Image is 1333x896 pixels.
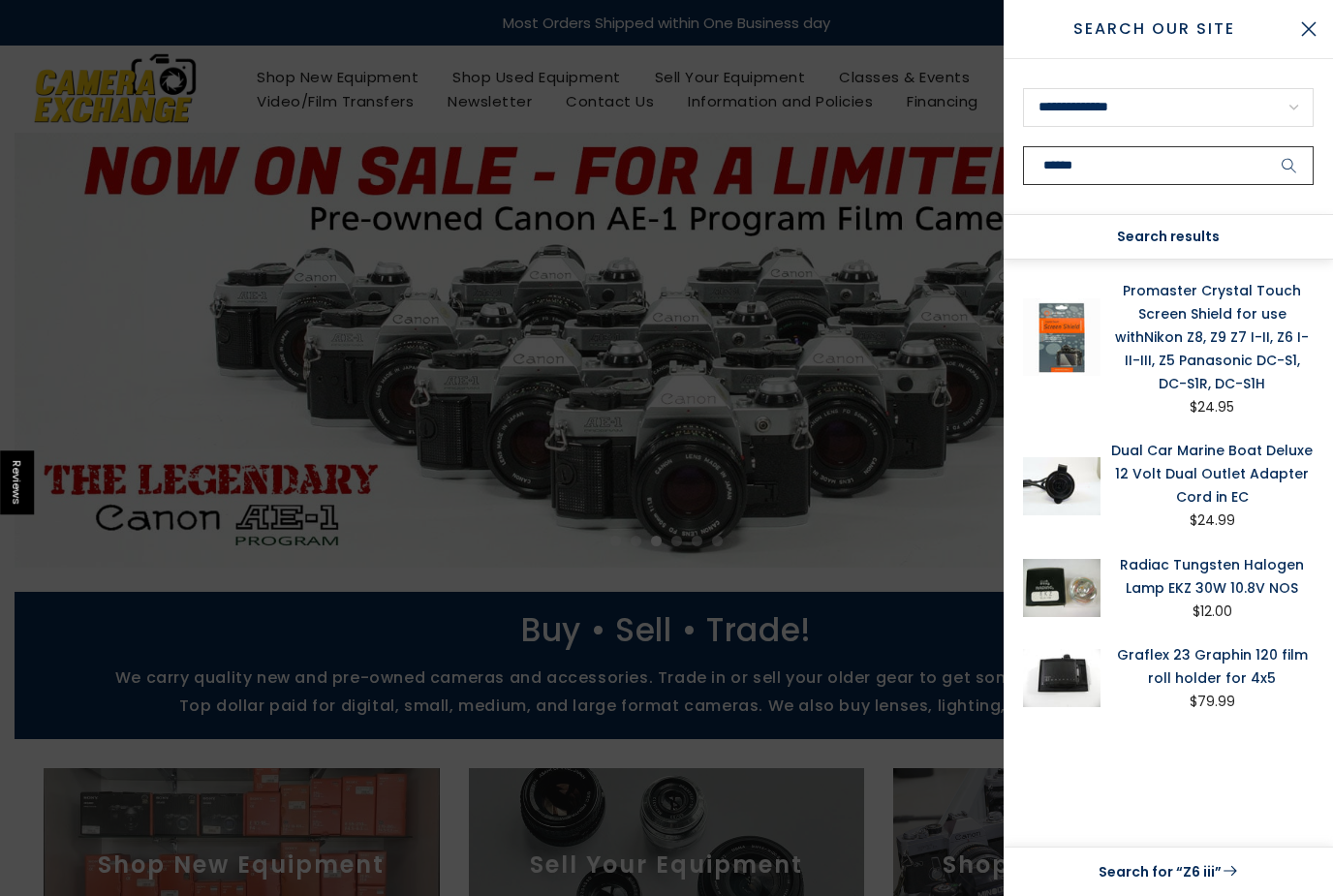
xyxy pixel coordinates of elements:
[1193,600,1232,624] div: $12.00
[1285,5,1333,53] button: Close Search
[1110,439,1314,509] a: Dual Car Marine Boat Deluxe 12 Volt Dual Outlet Adapter Cord in EC
[1190,395,1234,419] div: $24.95
[1023,859,1314,884] a: Search for “Z6 iii”
[1190,509,1235,533] div: $24.99
[1023,439,1100,533] img: Dual Car Marine Boat Deluxe 12 Volt Dual Outlet Adapter Cord in EC Other Items Generic 9271706
[1110,279,1314,395] a: Promaster Crystal Touch Screen Shield for use withNikon Z8, Z9 Z7 I-II, Z6 I-II-III, Z5 Panasonic...
[1110,643,1314,690] a: Graflex 23 Graphin 120 film roll holder for 4x5
[1023,279,1100,395] img: Promaster Crystal Touch Screen Shield for use with Nikon Z7, Z6/Panasonic DC-S1, DC-S1R, DC LCD P...
[1004,215,1333,260] div: Search results
[1190,690,1235,714] div: $79.99
[1023,553,1100,624] img: Radiac Tungsten Halogen Lamp EKZ 30W 10.8V NOS Lamps and Bulbs Various GE-EKZ
[1023,17,1285,41] span: Search Our Site
[1110,553,1314,600] a: Radiac Tungsten Halogen Lamp EKZ 30W 10.8V NOS
[1023,643,1100,714] img: Graflex 23 Graphin 120 film roll holder for 4x5 Large Format Equipment - Film Holders Graflex 120...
